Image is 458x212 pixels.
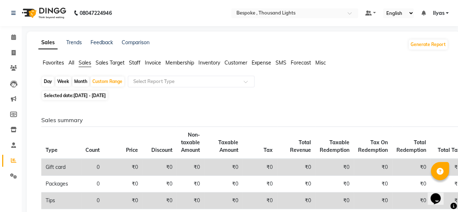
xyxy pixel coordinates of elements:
span: Tax On Redemption [358,139,388,153]
td: ₹0 [243,176,277,192]
a: Trends [66,39,82,46]
span: Ilyas [433,9,444,17]
div: Day [42,76,54,87]
span: Total Revenue [290,139,311,153]
a: Feedback [91,39,113,46]
span: Invoice [145,59,161,66]
td: ₹0 [243,192,277,209]
span: Count [85,147,100,153]
td: ₹0 [354,159,392,176]
td: ₹0 [315,192,354,209]
td: ₹0 [354,192,392,209]
td: ₹0 [104,176,142,192]
td: ₹0 [315,176,354,192]
td: ₹0 [177,176,204,192]
span: Taxable Redemption [320,139,349,153]
b: 08047224946 [80,3,112,23]
td: ₹0 [354,176,392,192]
td: Tips [41,192,81,209]
td: 0 [81,192,104,209]
td: ₹0 [142,192,177,209]
td: ₹0 [104,192,142,209]
span: Membership [165,59,194,66]
span: All [68,59,74,66]
td: ₹0 [277,192,315,209]
span: Tax [264,147,273,153]
span: Forecast [291,59,311,66]
span: Customer [224,59,247,66]
div: Week [55,76,71,87]
td: ₹0 [204,159,243,176]
span: Taxable Amount [218,139,238,153]
h6: Sales summary [41,117,442,124]
td: ₹0 [277,176,315,192]
span: Sales [79,59,91,66]
td: ₹0 [392,176,430,192]
td: ₹0 [177,192,204,209]
img: logo [18,3,68,23]
span: Sales Target [96,59,125,66]
td: ₹0 [177,159,204,176]
td: ₹0 [392,159,430,176]
span: Expense [252,59,271,66]
td: ₹0 [142,159,177,176]
span: Price [126,147,138,153]
td: ₹0 [315,159,354,176]
div: Custom Range [91,76,124,87]
td: ₹0 [204,176,243,192]
td: ₹0 [392,192,430,209]
span: SMS [276,59,286,66]
td: ₹0 [204,192,243,209]
span: Type [46,147,58,153]
td: ₹0 [277,159,315,176]
span: Favorites [43,59,64,66]
span: Non-taxable Amount [181,132,200,153]
td: Gift card [41,159,81,176]
a: Comparison [122,39,150,46]
span: Staff [129,59,140,66]
iframe: chat widget [428,183,451,205]
td: ₹0 [142,176,177,192]
span: Selected date: [42,91,108,100]
td: ₹0 [243,159,277,176]
td: 0 [81,159,104,176]
div: Month [72,76,89,87]
td: ₹0 [104,159,142,176]
span: Misc [315,59,326,66]
td: Packages [41,176,81,192]
span: Discount [151,147,172,153]
span: [DATE] - [DATE] [73,93,106,98]
a: Sales [38,36,58,49]
span: Inventory [198,59,220,66]
button: Generate Report [409,40,448,50]
td: 0 [81,176,104,192]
